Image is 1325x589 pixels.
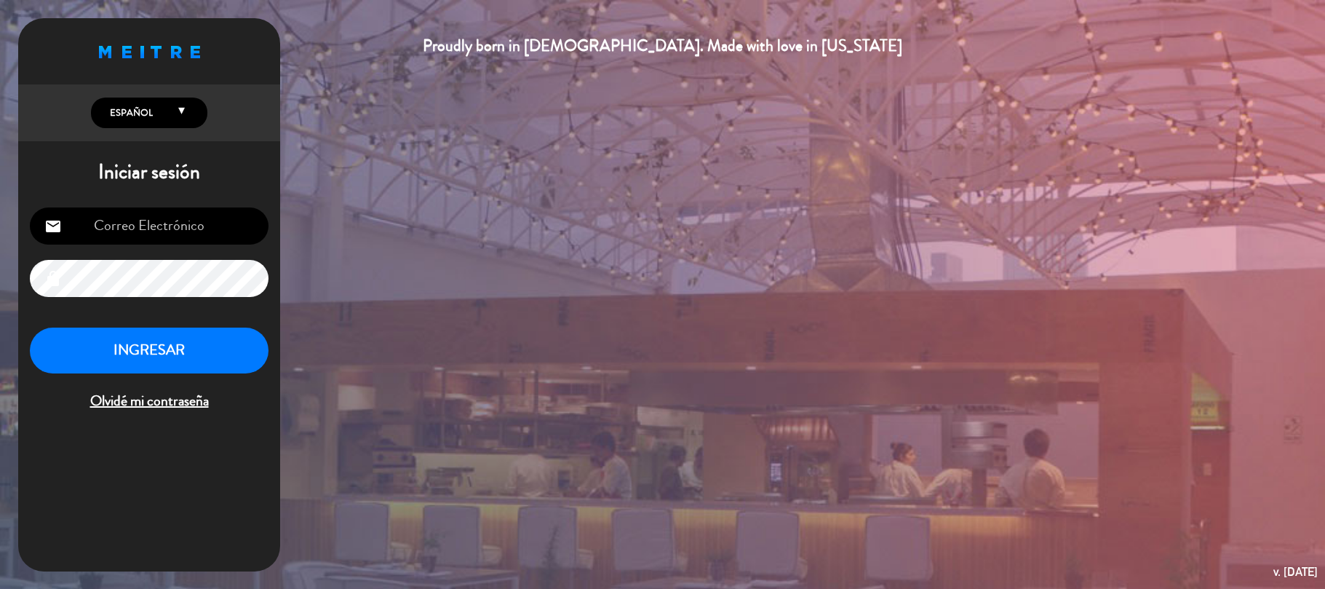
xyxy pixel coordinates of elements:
[18,160,280,185] h1: Iniciar sesión
[30,207,268,245] input: Correo Electrónico
[30,390,268,414] span: Olvidé mi contraseña
[44,270,62,288] i: lock
[106,106,153,120] span: Español
[44,218,62,235] i: email
[30,328,268,373] button: INGRESAR
[1273,562,1318,582] div: v. [DATE]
